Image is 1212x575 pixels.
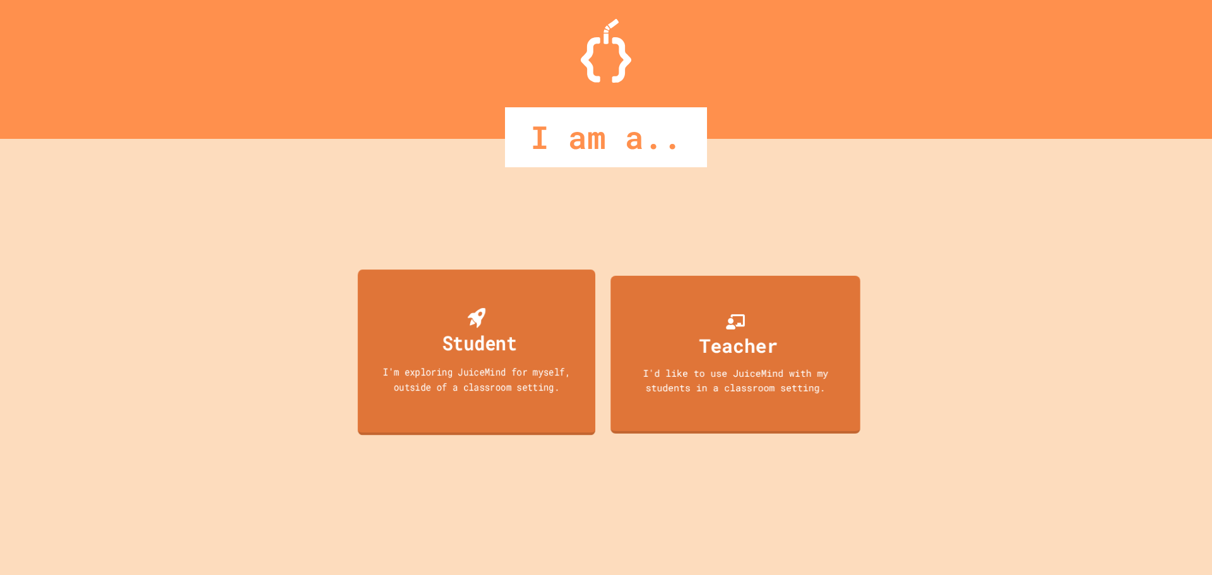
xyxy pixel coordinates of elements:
[699,331,778,359] div: Teacher
[505,107,707,167] div: I am a..
[442,328,517,357] div: Student
[623,365,848,394] div: I'd like to use JuiceMind with my students in a classroom setting.
[370,364,584,394] div: I'm exploring JuiceMind for myself, outside of a classroom setting.
[581,19,631,83] img: Logo.svg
